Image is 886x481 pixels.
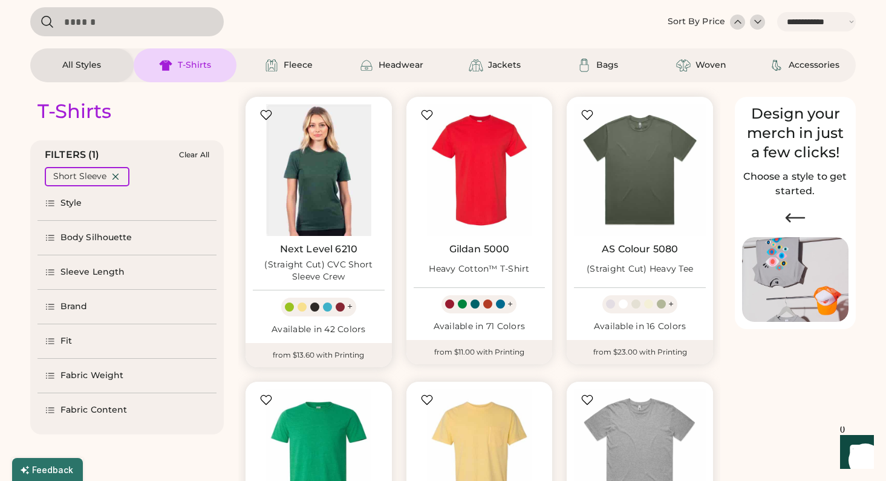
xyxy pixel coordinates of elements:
[567,340,713,364] div: from $23.00 with Printing
[829,427,881,479] iframe: Front Chat
[742,237,849,322] img: Image of Lisa Congdon Eye Print on T-Shirt and Hat
[253,259,385,283] div: (Straight Cut) CVC Short Sleeve Crew
[789,59,839,71] div: Accessories
[414,321,546,333] div: Available in 71 Colors
[488,59,521,71] div: Jackets
[253,324,385,336] div: Available in 42 Colors
[264,58,279,73] img: Fleece Icon
[253,104,385,236] img: Next Level 6210 (Straight Cut) CVC Short Sleeve Crew
[284,59,313,71] div: Fleece
[769,58,784,73] img: Accessories Icon
[574,321,706,333] div: Available in 16 Colors
[742,169,849,198] h2: Choose a style to get started.
[596,59,618,71] div: Bags
[60,370,123,382] div: Fabric Weight
[60,301,88,313] div: Brand
[60,335,72,347] div: Fit
[742,104,849,162] div: Design your merch in just a few clicks!
[507,298,513,311] div: +
[37,99,111,123] div: T-Shirts
[158,58,173,73] img: T-Shirts Icon
[53,171,106,183] div: Short Sleeve
[62,59,101,71] div: All Styles
[449,243,510,255] a: Gildan 5000
[668,16,725,28] div: Sort By Price
[668,298,674,311] div: +
[45,148,100,162] div: FILTERS (1)
[469,58,483,73] img: Jackets Icon
[406,340,553,364] div: from $11.00 with Printing
[246,343,392,367] div: from $13.60 with Printing
[587,263,693,275] div: (Straight Cut) Heavy Tee
[60,404,127,416] div: Fabric Content
[695,59,726,71] div: Woven
[60,197,82,209] div: Style
[179,151,209,159] div: Clear All
[359,58,374,73] img: Headwear Icon
[429,263,529,275] div: Heavy Cotton™ T-Shirt
[178,59,211,71] div: T-Shirts
[602,243,678,255] a: AS Colour 5080
[280,243,357,255] a: Next Level 6210
[379,59,423,71] div: Headwear
[347,300,353,313] div: +
[60,266,125,278] div: Sleeve Length
[414,104,546,236] img: Gildan 5000 Heavy Cotton™ T-Shirt
[574,104,706,236] img: AS Colour 5080 (Straight Cut) Heavy Tee
[60,232,132,244] div: Body Silhouette
[577,58,591,73] img: Bags Icon
[676,58,691,73] img: Woven Icon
